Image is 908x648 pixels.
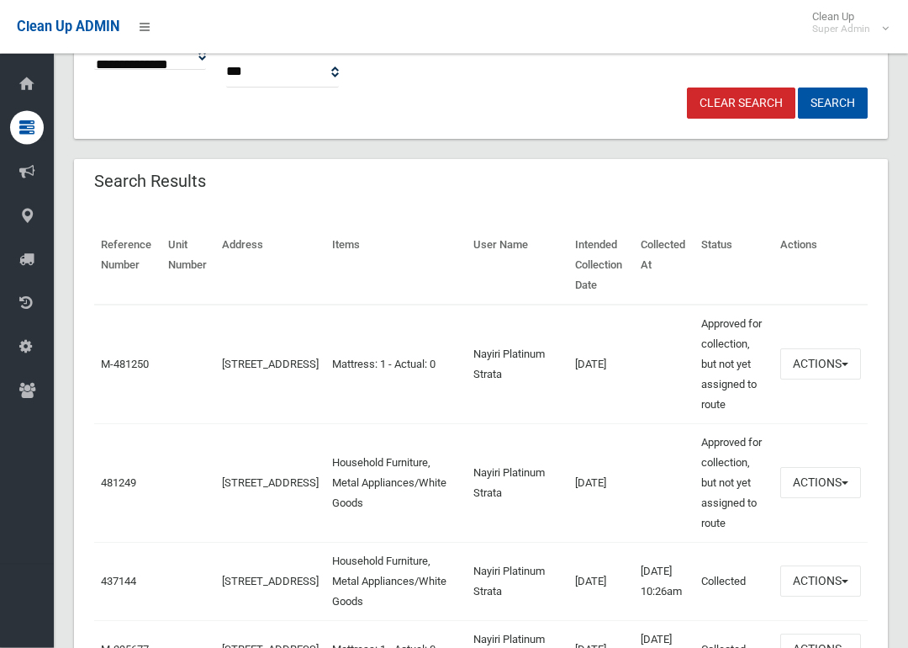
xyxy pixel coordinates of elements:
[467,227,568,305] th: User Name
[568,305,635,425] td: [DATE]
[94,227,161,305] th: Reference Number
[325,424,467,543] td: Household Furniture, Metal Appliances/White Goods
[325,305,467,425] td: Mattress: 1 - Actual: 0
[215,227,325,305] th: Address
[804,10,887,35] span: Clean Up
[634,227,694,305] th: Collected At
[101,477,136,490] a: 481249
[222,576,319,588] a: [STREET_ADDRESS]
[467,543,568,621] td: Nayiri Platinum Strata
[812,23,870,35] small: Super Admin
[780,468,861,499] button: Actions
[325,543,467,621] td: Household Furniture, Metal Appliances/White Goods
[325,227,467,305] th: Items
[694,543,773,621] td: Collected
[74,166,226,199] header: Search Results
[101,359,149,371] a: M-481250
[568,543,635,621] td: [DATE]
[780,349,861,380] button: Actions
[222,477,319,490] a: [STREET_ADDRESS]
[634,543,694,621] td: [DATE] 10:26am
[222,359,319,371] a: [STREET_ADDRESS]
[687,88,795,120] a: Clear Search
[101,576,136,588] a: 437144
[798,88,868,120] button: Search
[780,566,861,598] button: Actions
[694,227,773,305] th: Status
[467,424,568,543] td: Nayiri Platinum Strata
[161,227,215,305] th: Unit Number
[467,305,568,425] td: Nayiri Platinum Strata
[568,227,635,305] th: Intended Collection Date
[17,19,119,35] span: Clean Up ADMIN
[694,424,773,543] td: Approved for collection, but not yet assigned to route
[694,305,773,425] td: Approved for collection, but not yet assigned to route
[773,227,868,305] th: Actions
[568,424,635,543] td: [DATE]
